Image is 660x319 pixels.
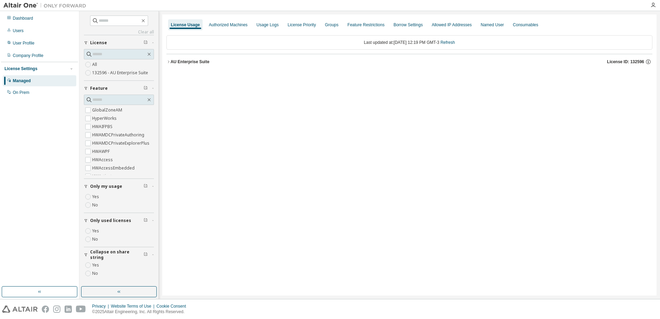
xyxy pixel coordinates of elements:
div: Users [13,28,23,33]
label: No [92,201,99,209]
span: Collapse on share string [90,249,144,260]
button: Collapse on share string [84,247,154,262]
button: Only used licenses [84,213,154,228]
span: License [90,40,107,46]
div: Usage Logs [256,22,279,28]
p: © 2025 Altair Engineering, Inc. All Rights Reserved. [92,309,190,315]
label: HWAWPF [92,147,111,156]
span: Feature [90,86,108,91]
div: Cookie Consent [156,303,190,309]
div: User Profile [13,40,35,46]
div: Named User [481,22,504,28]
button: Feature [84,81,154,96]
div: Borrow Settings [394,22,423,28]
span: Only used licenses [90,218,131,223]
label: No [92,269,99,278]
div: License Settings [4,66,37,71]
span: Only my usage [90,184,122,189]
span: Clear filter [144,40,148,46]
div: AU Enterprise Suite [171,59,210,65]
label: GlobalZoneAM [92,106,124,114]
a: Refresh [440,40,455,45]
label: All [92,60,98,69]
a: Clear all [84,29,154,35]
label: HWAMDCPrivateExplorerPlus [92,139,151,147]
label: Yes [92,193,100,201]
button: Only my usage [84,179,154,194]
div: On Prem [13,90,29,95]
div: Feature Restrictions [348,22,385,28]
div: Groups [325,22,338,28]
img: youtube.svg [76,306,86,313]
img: linkedin.svg [65,306,72,313]
span: Clear filter [144,184,148,189]
img: Altair One [3,2,90,9]
label: HWAccessEmbedded [92,164,136,172]
button: License [84,35,154,50]
div: Managed [13,78,31,84]
span: Clear filter [144,218,148,223]
div: License Usage [171,22,200,28]
span: License ID: 132596 [607,59,644,65]
div: Dashboard [13,16,33,21]
label: No [92,235,99,243]
button: AU Enterprise SuiteLicense ID: 132596 [166,54,652,69]
label: HyperWorks [92,114,118,123]
label: 132596 - AU Enterprise Suite [92,69,149,77]
div: Consumables [513,22,538,28]
div: Website Terms of Use [111,303,156,309]
label: HWAIFPBS [92,123,114,131]
img: altair_logo.svg [2,306,38,313]
div: Privacy [92,303,111,309]
span: Clear filter [144,86,148,91]
span: Clear filter [144,252,148,258]
label: Yes [92,261,100,269]
label: HWActivate [92,172,116,181]
div: Last updated at: [DATE] 12:19 PM GMT-3 [166,35,652,50]
div: Company Profile [13,53,43,58]
img: instagram.svg [53,306,60,313]
label: HWAccess [92,156,114,164]
div: License Priority [288,22,316,28]
div: Allowed IP Addresses [432,22,472,28]
label: HWAMDCPrivateAuthoring [92,131,146,139]
img: facebook.svg [42,306,49,313]
div: Authorized Machines [209,22,247,28]
label: Yes [92,227,100,235]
